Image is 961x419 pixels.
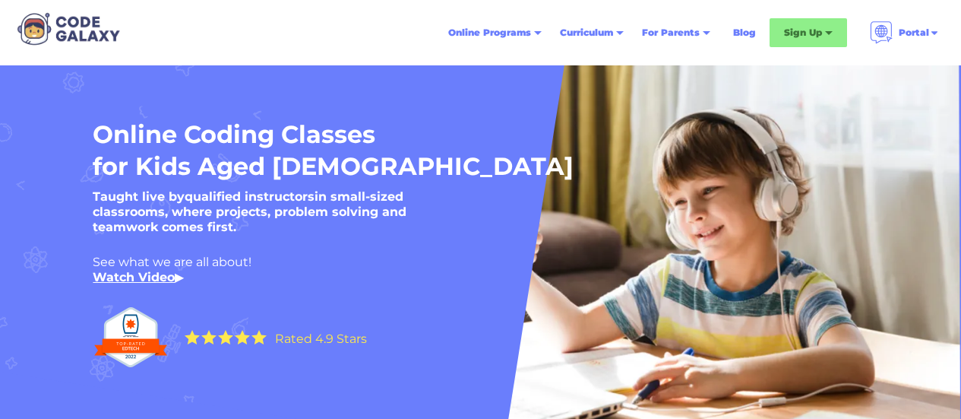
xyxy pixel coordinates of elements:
div: Online Programs [448,25,531,40]
div: Portal [899,25,929,40]
img: Yellow Star - the Code Galaxy [218,330,233,344]
img: Yellow Star - the Code Galaxy [235,330,250,344]
div: Rated 4.9 Stars [275,333,367,345]
div: Sign Up [784,25,822,40]
div: Curriculum [560,25,613,40]
img: Top Rated edtech company [93,300,169,374]
h5: Taught live by in small-sized classrooms, where projects, problem solving and teamwork comes first. [93,189,473,235]
a: Blog [724,19,765,46]
img: Yellow Star - the Code Galaxy [201,330,217,344]
h1: Online Coding Classes for Kids Aged [DEMOGRAPHIC_DATA] [93,119,749,182]
a: Watch Video [93,270,175,284]
img: Yellow Star - the Code Galaxy [251,330,267,344]
div: For Parents [642,25,700,40]
div: See what we are all about! ‍ ▶ [93,255,822,285]
img: Yellow Star - the Code Galaxy [185,330,200,344]
strong: qualified instructors [185,189,315,204]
